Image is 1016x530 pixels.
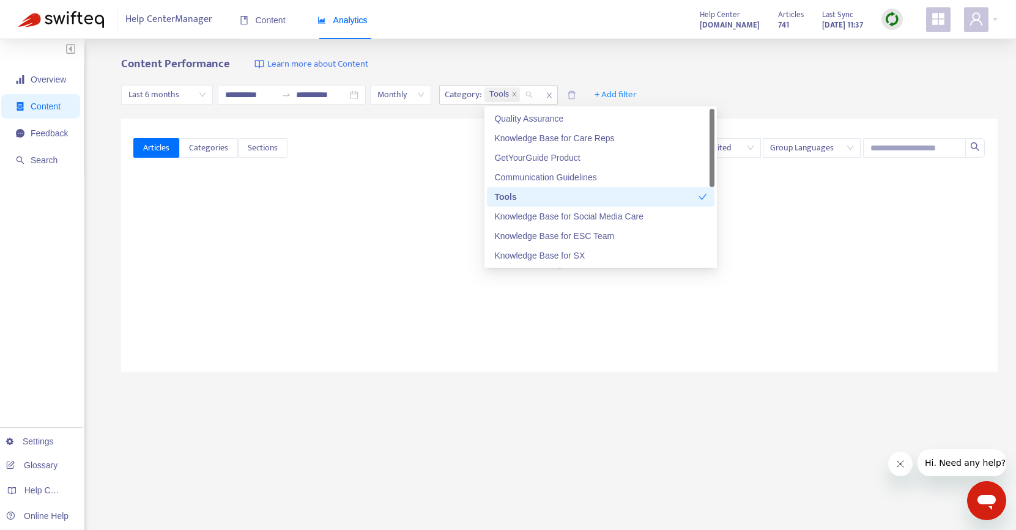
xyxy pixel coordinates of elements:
[699,193,707,201] span: check
[16,102,24,111] span: container
[494,249,707,262] div: Knowledge Base for SX
[487,109,714,128] div: Quality Assurance
[511,91,517,98] span: close
[240,16,248,24] span: book
[31,75,66,84] span: Overview
[778,18,789,32] strong: 741
[969,12,984,26] span: user
[317,15,368,25] span: Analytics
[125,8,212,31] span: Help Center Manager
[240,15,286,25] span: Content
[489,87,509,102] span: Tools
[494,131,707,145] div: Knowledge Base for Care Reps
[179,138,238,158] button: Categories
[487,128,714,148] div: Knowledge Base for Care Reps
[16,75,24,84] span: signal
[31,128,68,138] span: Feedback
[494,190,699,204] div: Tools
[487,187,714,207] div: Tools
[707,139,754,157] span: Visited
[822,18,863,32] strong: [DATE] 11:37
[487,148,714,167] div: GetYourGuide Product
[189,141,228,155] span: Categories
[822,8,853,21] span: Last Sync
[888,452,913,476] iframe: Close message
[143,141,169,155] span: Articles
[24,485,75,495] span: Help Centers
[541,88,557,103] span: close
[700,18,760,32] a: [DOMAIN_NAME]
[6,460,57,470] a: Glossary
[970,142,980,152] span: search
[494,171,707,184] div: Communication Guidelines
[967,481,1006,520] iframe: Button to launch messaging window
[484,87,520,102] span: Tools
[128,86,206,104] span: Last 6 months
[884,12,900,27] img: sync.dc5367851b00ba804db3.png
[770,139,853,157] span: Group Languages
[31,101,61,111] span: Content
[6,436,54,446] a: Settings
[18,11,104,28] img: Swifteq
[16,156,24,164] span: search
[494,210,707,223] div: Knowledge Base for Social Media Care
[248,141,278,155] span: Sections
[6,511,69,521] a: Online Help
[778,8,804,21] span: Articles
[281,90,291,100] span: to
[931,12,946,26] span: appstore
[585,85,646,105] button: + Add filter
[31,155,57,165] span: Search
[16,129,24,138] span: message
[487,246,714,265] div: Knowledge Base for SX
[918,449,1006,476] iframe: Message from company
[595,87,637,102] span: + Add filter
[494,112,707,125] div: Quality Assurance
[567,90,576,100] span: delete
[133,138,179,158] button: Articles
[377,86,424,104] span: Monthly
[487,207,714,226] div: Knowledge Base for Social Media Care
[494,229,707,243] div: Knowledge Base for ESC Team
[281,90,291,100] span: swap-right
[494,151,707,164] div: GetYourGuide Product
[267,57,368,72] span: Learn more about Content
[254,59,264,69] img: image-link
[238,138,287,158] button: Sections
[121,54,230,73] b: Content Performance
[440,86,483,104] span: Category :
[700,8,740,21] span: Help Center
[317,16,326,24] span: area-chart
[254,57,368,72] a: Learn more about Content
[487,226,714,246] div: Knowledge Base for ESC Team
[487,167,714,187] div: Communication Guidelines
